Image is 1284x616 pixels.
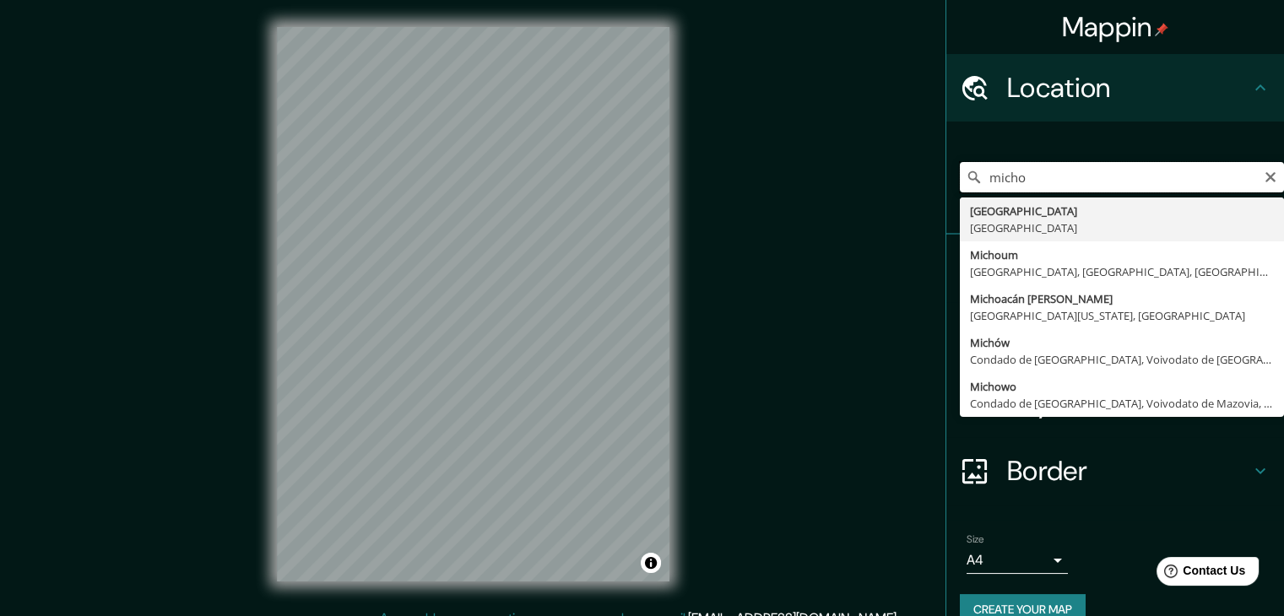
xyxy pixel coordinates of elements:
[967,547,1068,574] div: A4
[970,351,1274,368] div: Condado de [GEOGRAPHIC_DATA], Voivodato de [GEOGRAPHIC_DATA], [GEOGRAPHIC_DATA]
[970,395,1274,412] div: Condado de [GEOGRAPHIC_DATA], Voivodato de Mazovia, [GEOGRAPHIC_DATA]
[970,307,1274,324] div: [GEOGRAPHIC_DATA][US_STATE], [GEOGRAPHIC_DATA]
[967,532,984,547] label: Size
[1134,550,1265,597] iframe: Help widget launcher
[946,235,1284,302] div: Pins
[960,162,1284,192] input: Pick your city or area
[970,378,1274,395] div: Michowo
[1007,71,1250,105] h4: Location
[970,203,1274,219] div: [GEOGRAPHIC_DATA]
[277,27,669,581] canvas: Map
[641,553,661,573] button: Toggle attribution
[1062,10,1169,44] h4: Mappin
[946,54,1284,122] div: Location
[970,219,1274,236] div: [GEOGRAPHIC_DATA]
[1007,386,1250,420] h4: Layout
[1155,23,1168,36] img: pin-icon.png
[970,290,1274,307] div: Michoacán [PERSON_NAME]
[970,246,1274,263] div: Michoum
[946,370,1284,437] div: Layout
[946,302,1284,370] div: Style
[970,334,1274,351] div: Michów
[970,263,1274,280] div: [GEOGRAPHIC_DATA], [GEOGRAPHIC_DATA], [GEOGRAPHIC_DATA]
[946,437,1284,505] div: Border
[1007,454,1250,488] h4: Border
[1264,168,1277,184] button: Clear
